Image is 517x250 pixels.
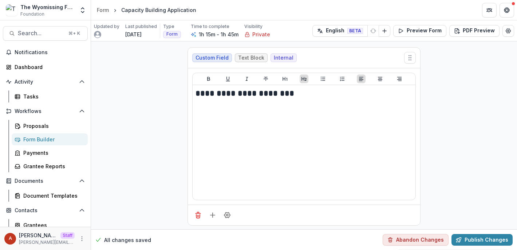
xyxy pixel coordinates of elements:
[281,74,289,83] button: Heading 1
[395,74,404,83] button: Align Right
[383,234,449,246] button: Abandon Changes
[6,4,17,16] img: The Wyomissing Foundation
[94,5,112,15] a: Form
[18,30,64,37] span: Search...
[20,11,44,17] span: Foundation
[207,209,218,221] button: Add field
[196,55,229,61] span: Custom Field
[15,49,85,56] span: Notifications
[238,55,264,61] span: Text Block
[3,47,88,58] button: Notifications
[23,93,82,100] div: Tasks
[23,192,82,199] div: Document Templates
[3,205,88,216] button: Open Contacts
[3,105,88,117] button: Open Workflows
[502,25,514,37] button: Edit Form Settings
[166,32,178,37] span: Form
[15,178,76,184] span: Documents
[121,6,196,14] div: Capacity Building Application
[451,234,513,246] button: Publish Changes
[482,3,497,17] button: Partners
[224,74,232,83] button: Underline
[252,31,270,38] p: Private
[94,5,199,15] nav: breadcrumb
[376,74,384,83] button: Align Center
[23,149,82,157] div: Payments
[12,219,88,231] a: Grantees
[104,236,151,244] p: All changes saved
[20,3,75,11] div: The Wyomissing Foundation
[12,90,88,102] a: Tasks
[12,133,88,145] a: Form Builder
[221,209,233,221] button: Field Settings
[78,3,88,17] button: Open entity switcher
[15,207,76,214] span: Contacts
[300,74,308,83] button: Heading 2
[312,25,368,37] button: English BETA
[9,236,12,241] div: Anna
[199,31,238,38] p: 1h 15m - 1h 45m
[191,23,229,30] p: Time to complete
[23,136,82,143] div: Form Builder
[500,3,514,17] button: Get Help
[379,25,390,37] button: Add Language
[12,120,88,132] a: Proposals
[97,6,109,14] div: Form
[244,23,263,30] p: Visibility
[15,108,76,114] span: Workflows
[15,63,82,71] div: Dashboard
[23,221,82,229] div: Grantees
[125,31,142,38] p: [DATE]
[192,209,204,221] button: Delete field
[15,79,76,85] span: Activity
[12,160,88,172] a: Grantee Reports
[12,147,88,159] a: Payments
[319,74,327,83] button: Bullet List
[163,23,174,30] p: Type
[23,162,82,170] div: Grantee Reports
[393,25,446,37] button: Preview Form
[367,25,379,37] button: Refresh Translation
[23,122,82,130] div: Proposals
[404,52,416,64] button: Move field
[94,23,119,30] p: Updated by
[338,74,347,83] button: Ordered List
[60,232,75,239] p: Staff
[204,74,213,83] button: Bold
[12,190,88,202] a: Document Templates
[3,26,88,41] button: Search...
[19,239,75,246] p: [PERSON_NAME][EMAIL_ADDRESS][DOMAIN_NAME]
[78,234,86,243] button: More
[357,74,366,83] button: Align Left
[449,25,500,37] button: PDF Preview
[242,74,251,83] button: Italicize
[19,231,58,239] p: [PERSON_NAME]
[94,31,101,38] svg: avatar
[67,29,82,37] div: ⌘ + K
[274,55,293,61] span: Internal
[3,76,88,88] button: Open Activity
[3,61,88,73] a: Dashboard
[3,175,88,187] button: Open Documents
[261,74,270,83] button: Strike
[125,23,157,30] p: Last published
